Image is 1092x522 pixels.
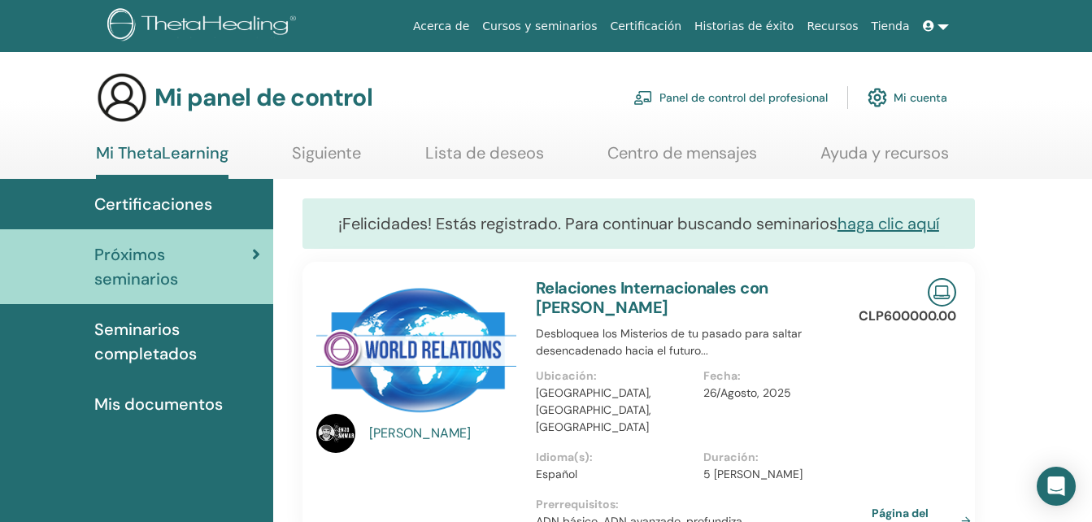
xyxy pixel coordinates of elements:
a: Mi cuenta [868,80,947,115]
div: ¡Felicidades! Estás registrado. Para continuar buscando seminarios [302,198,975,249]
a: Certificación [603,11,688,41]
p: Duración: [703,449,862,466]
p: Ubicación: [536,368,694,385]
img: Relaciones Mundiales [316,278,516,419]
img: cog.svg [868,84,887,111]
span: Certificaciones [94,192,212,216]
font: Mi cuenta [894,90,947,105]
p: 26/Agosto, 2025 [703,385,862,402]
font: Panel de control del profesional [659,90,828,105]
img: Live Online Seminar [928,278,956,307]
a: Tienda [865,11,916,41]
p: Fecha: [703,368,862,385]
a: [PERSON_NAME] [369,424,520,443]
img: generic-user-icon.jpg [96,72,148,124]
a: Historias de éxito [688,11,800,41]
p: Desbloquea los Misterios de tu pasado para saltar desencadenado hacia el futuro... [536,325,872,359]
img: default.jpg [316,414,355,453]
a: Relaciones Internacionales con [PERSON_NAME] [536,277,768,318]
p: Idioma(s): [536,449,694,466]
p: Prerrequisitos: [536,496,872,513]
span: Mis documentos [94,392,223,416]
div: Abra Intercom Messenger [1037,467,1076,506]
a: haga clic aquí [837,213,939,234]
a: Cursos y seminarios [476,11,603,41]
img: chalkboard-teacher.svg [633,90,653,105]
a: Recursos [800,11,864,41]
a: Acerca de [407,11,476,41]
a: Ayuda y recursos [820,143,949,175]
a: Centro de mensajes [607,143,757,175]
a: Lista de deseos [425,143,544,175]
span: Próximos seminarios [94,242,252,291]
a: Panel de control del profesional [633,80,828,115]
p: CLP600000.00 [859,307,956,326]
h3: Mi panel de control [154,83,372,112]
a: Siguiente [292,143,361,175]
img: logo.png [107,8,302,45]
p: 5 [PERSON_NAME] [703,466,862,483]
span: Seminarios completados [94,317,260,366]
p: [GEOGRAPHIC_DATA], [GEOGRAPHIC_DATA], [GEOGRAPHIC_DATA] [536,385,694,436]
a: Mi ThetaLearning [96,143,228,179]
p: Español [536,466,694,483]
